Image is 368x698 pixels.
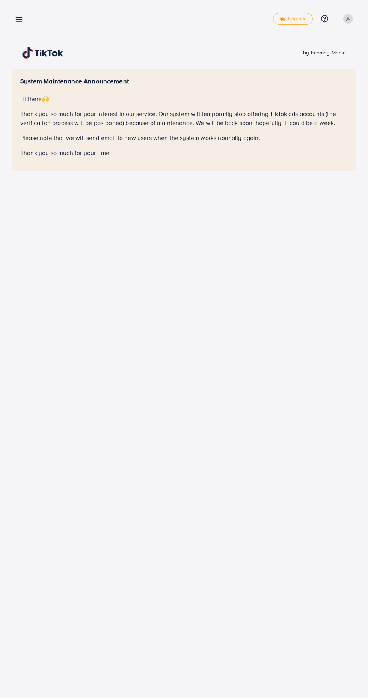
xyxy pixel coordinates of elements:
[303,49,346,56] span: by Ecomdy Media
[279,17,286,22] img: tick
[20,133,348,142] p: Please note that we will send email to new users when the system works normally again.
[20,94,348,103] p: Hi there
[273,13,313,25] a: tickUpgrade
[279,16,306,22] span: Upgrade
[20,109,348,127] p: Thank you so much for your interest in our service. Our system will temporarily stop offering Tik...
[20,148,348,157] p: Thank you so much for your time.
[20,77,348,85] h5: System Maintenance Announcement
[42,95,49,103] span: 🙌
[22,47,63,59] img: TikTok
